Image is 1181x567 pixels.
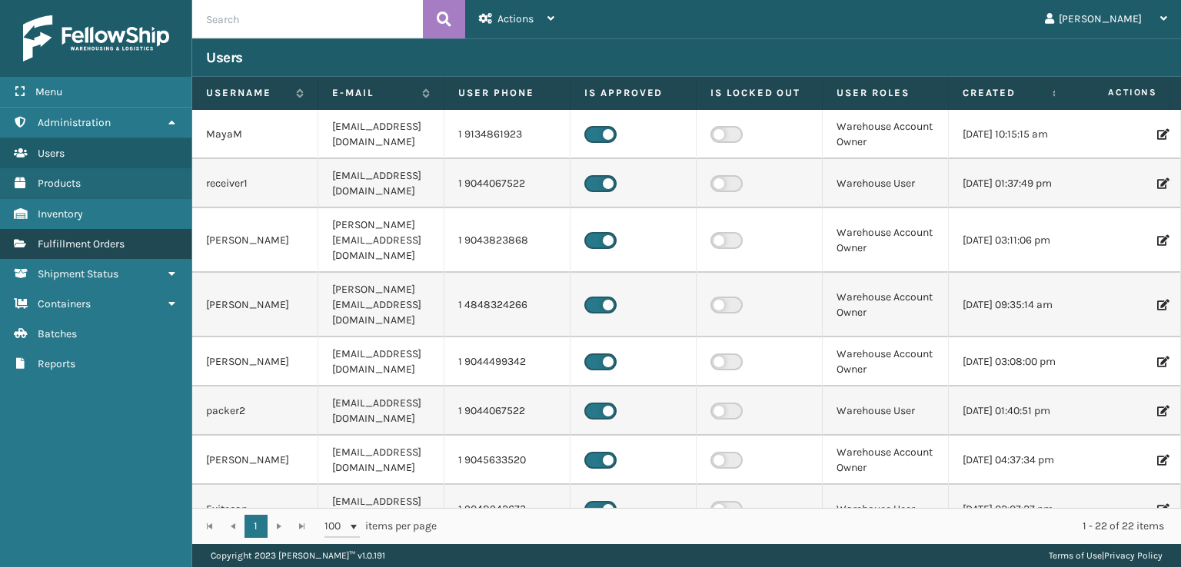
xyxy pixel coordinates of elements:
[1157,455,1166,466] i: Edit
[444,436,571,485] td: 1 9045633520
[1157,129,1166,140] i: Edit
[1104,550,1163,561] a: Privacy Policy
[444,485,571,534] td: 1 9048942673
[1157,235,1166,246] i: Edit
[318,110,444,159] td: [EMAIL_ADDRESS][DOMAIN_NAME]
[710,86,808,100] label: Is Locked Out
[318,386,444,436] td: [EMAIL_ADDRESS][DOMAIN_NAME]
[192,273,318,337] td: [PERSON_NAME]
[823,436,949,485] td: Warehouse Account Owner
[206,86,288,100] label: Username
[444,159,571,208] td: 1 9044067522
[837,86,934,100] label: User Roles
[38,327,77,340] span: Batches
[318,337,444,386] td: [EMAIL_ADDRESS][DOMAIN_NAME]
[318,159,444,208] td: [EMAIL_ADDRESS][DOMAIN_NAME]
[823,386,949,436] td: Warehouse User
[823,337,949,386] td: Warehouse Account Owner
[192,386,318,436] td: packer2
[318,208,444,273] td: [PERSON_NAME][EMAIL_ADDRESS][DOMAIN_NAME]
[38,147,65,160] span: Users
[211,544,385,567] p: Copyright 2023 [PERSON_NAME]™ v 1.0.191
[1157,178,1166,189] i: Edit
[444,273,571,337] td: 1 4848324266
[38,237,125,250] span: Fulfillment Orders
[949,386,1075,436] td: [DATE] 01:40:51 pm
[823,159,949,208] td: Warehouse User
[192,485,318,534] td: Exitscan
[1049,544,1163,567] div: |
[949,485,1075,534] td: [DATE] 02:07:27 pm
[949,208,1075,273] td: [DATE] 03:11:06 pm
[38,357,75,370] span: Reports
[1049,550,1102,561] a: Terms of Use
[324,515,437,538] span: items per page
[192,159,318,208] td: receiver1
[949,337,1075,386] td: [DATE] 03:08:00 pm
[318,436,444,485] td: [EMAIL_ADDRESS][DOMAIN_NAME]
[497,12,534,25] span: Actions
[444,110,571,159] td: 1 9134861923
[324,519,348,534] span: 100
[318,273,444,337] td: [PERSON_NAME][EMAIL_ADDRESS][DOMAIN_NAME]
[949,159,1075,208] td: [DATE] 01:37:49 pm
[192,337,318,386] td: [PERSON_NAME]
[192,208,318,273] td: [PERSON_NAME]
[206,48,243,67] h3: Users
[38,116,111,129] span: Administration
[1157,406,1166,416] i: Edit
[823,208,949,273] td: Warehouse Account Owner
[1157,504,1166,515] i: Edit
[949,436,1075,485] td: [DATE] 04:37:34 pm
[458,519,1164,534] div: 1 - 22 of 22 items
[823,273,949,337] td: Warehouse Account Owner
[38,297,91,310] span: Containers
[245,515,268,538] a: 1
[458,86,556,100] label: User phone
[1157,356,1166,367] i: Edit
[38,177,81,190] span: Products
[23,15,169,61] img: logo
[192,436,318,485] td: [PERSON_NAME]
[444,337,571,386] td: 1 9044499342
[444,208,571,273] td: 1 9043823868
[1060,80,1166,105] span: Actions
[38,267,118,280] span: Shipment Status
[963,86,1045,100] label: Created
[949,273,1075,337] td: [DATE] 09:35:14 am
[35,85,62,98] span: Menu
[823,485,949,534] td: Warehouse User
[823,110,949,159] td: Warehouse Account Owner
[584,86,682,100] label: Is Approved
[444,386,571,436] td: 1 9044067522
[192,110,318,159] td: MayaM
[318,485,444,534] td: [EMAIL_ADDRESS][DOMAIN_NAME]
[332,86,414,100] label: E-mail
[1157,300,1166,310] i: Edit
[949,110,1075,159] td: [DATE] 10:15:15 am
[38,207,83,220] span: Inventory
